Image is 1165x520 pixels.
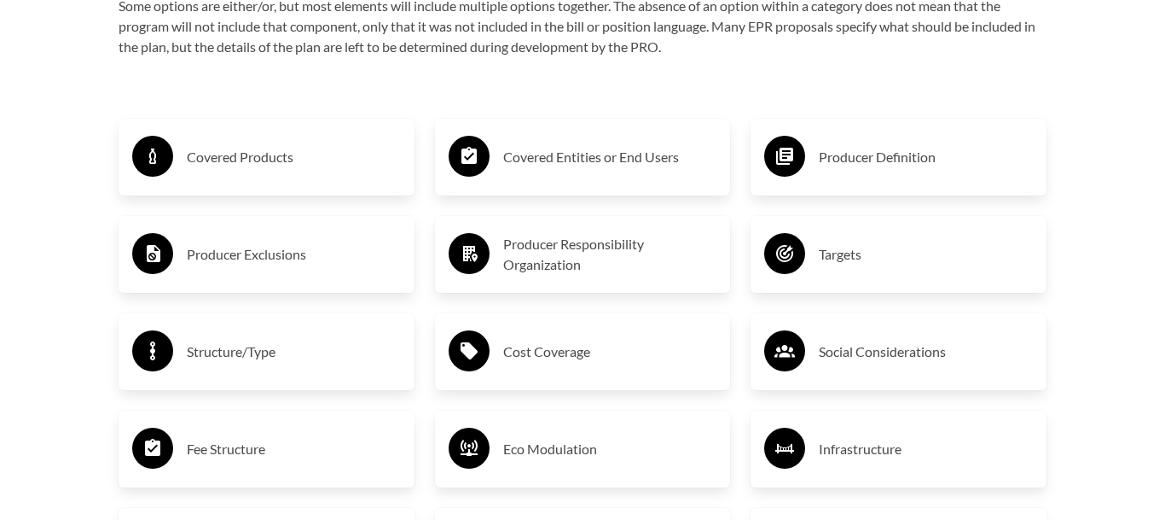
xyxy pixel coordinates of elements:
h3: Covered Products [187,143,401,171]
h3: Producer Exclusions [187,241,401,268]
h3: Social Considerations [819,338,1033,365]
h3: Fee Structure [187,435,401,463]
h3: Structure/Type [187,338,401,365]
h3: Targets [819,241,1033,268]
h3: Producer Definition [819,143,1033,171]
h3: Cost Coverage [503,338,717,365]
h3: Producer Responsibility Organization [503,234,717,275]
h3: Infrastructure [819,435,1033,463]
h3: Eco Modulation [503,435,717,463]
h3: Covered Entities or End Users [503,143,717,171]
